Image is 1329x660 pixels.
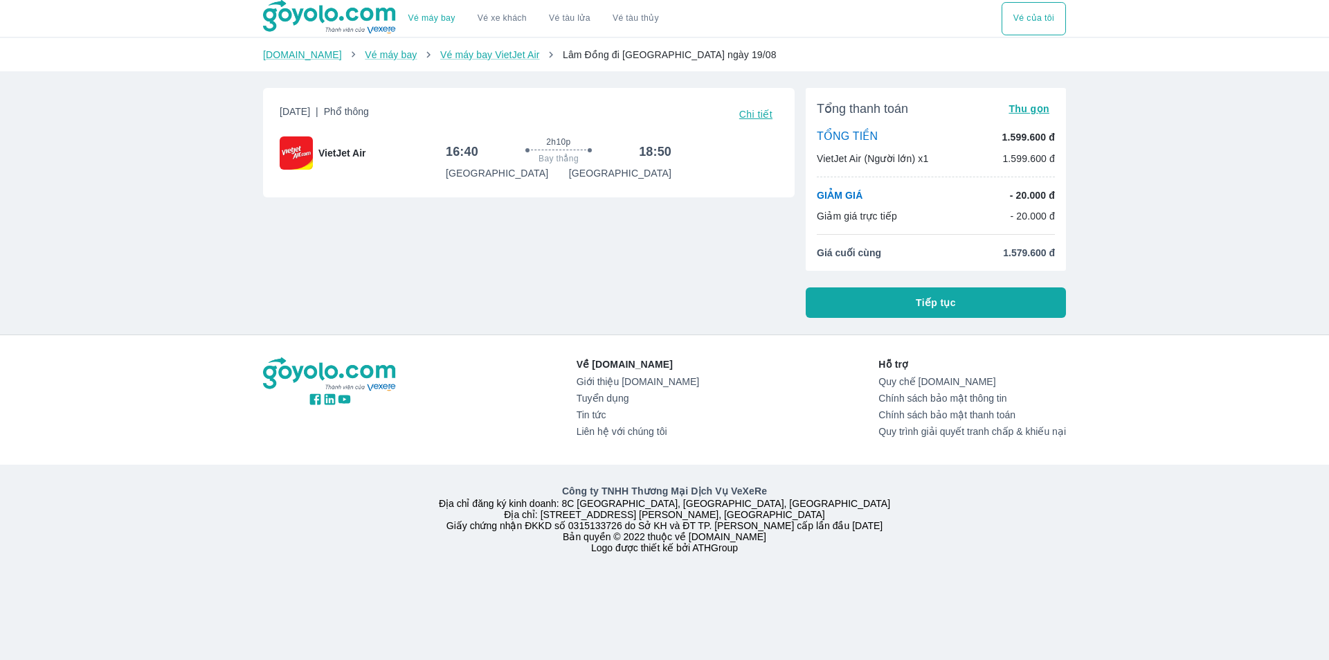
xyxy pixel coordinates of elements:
a: Liên hệ với chúng tôi [577,426,699,437]
a: Vé tàu lửa [538,2,602,35]
span: 2h10p [546,136,570,148]
span: Bay thẳng [539,153,579,164]
span: Giá cuối cùng [817,246,881,260]
div: choose transportation mode [397,2,670,35]
p: [GEOGRAPHIC_DATA] [446,166,548,180]
a: Chính sách bảo mật thông tin [878,393,1066,404]
button: Chi tiết [734,105,778,124]
button: Vé của tôi [1002,2,1066,35]
a: Vé máy bay [408,13,455,24]
span: Chi tiết [739,109,772,120]
p: GIẢM GIÁ [817,188,862,202]
span: [DATE] [280,105,369,124]
a: [DOMAIN_NAME] [263,49,342,60]
nav: breadcrumb [263,48,1066,62]
button: Tiếp tục [806,287,1066,318]
span: 1.579.600 đ [1003,246,1055,260]
a: Giới thiệu [DOMAIN_NAME] [577,376,699,387]
p: Công ty TNHH Thương Mại Dịch Vụ VeXeRe [266,484,1063,498]
span: Thu gọn [1009,103,1049,114]
span: | [316,106,318,117]
a: Chính sách bảo mật thanh toán [878,409,1066,420]
p: 1.599.600 đ [1002,130,1055,144]
a: Quy chế [DOMAIN_NAME] [878,376,1066,387]
p: - 20.000 đ [1010,188,1055,202]
a: Vé máy bay [365,49,417,60]
div: choose transportation mode [1002,2,1066,35]
h6: 18:50 [639,143,671,160]
p: 1.599.600 đ [1002,152,1055,166]
p: VietJet Air (Người lớn) x1 [817,152,928,166]
p: Về [DOMAIN_NAME] [577,357,699,371]
span: Tiếp tục [916,296,956,310]
span: Lâm Đồng đi [GEOGRAPHIC_DATA] ngày 19/08 [563,49,777,60]
span: Phổ thông [324,106,369,117]
p: [GEOGRAPHIC_DATA] [569,166,671,180]
a: Vé máy bay VietJet Air [440,49,539,60]
a: Vé xe khách [478,13,527,24]
div: Địa chỉ đăng ký kinh doanh: 8C [GEOGRAPHIC_DATA], [GEOGRAPHIC_DATA], [GEOGRAPHIC_DATA] Địa chỉ: [... [255,484,1074,553]
button: Vé tàu thủy [602,2,670,35]
button: Thu gọn [1003,99,1055,118]
a: Tuyển dụng [577,393,699,404]
span: VietJet Air [318,146,365,160]
span: Tổng thanh toán [817,100,908,117]
p: - 20.000 đ [1010,209,1055,223]
img: logo [263,357,397,392]
p: TỔNG TIỀN [817,130,878,145]
h6: 16:40 [446,143,478,160]
p: Giảm giá trực tiếp [817,209,897,223]
a: Tin tức [577,409,699,420]
a: Quy trình giải quyết tranh chấp & khiếu nại [878,426,1066,437]
p: Hỗ trợ [878,357,1066,371]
